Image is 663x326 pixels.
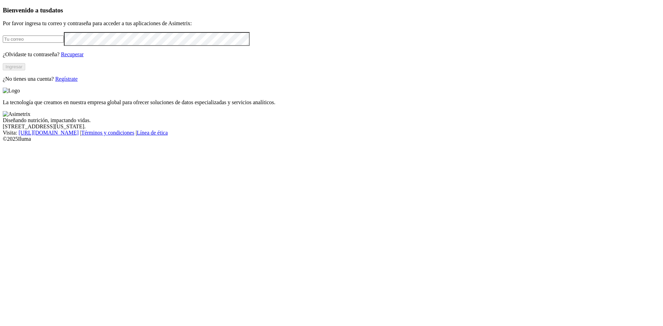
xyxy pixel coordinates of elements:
button: Ingresar [3,63,25,70]
img: Asimetrix [3,111,30,117]
div: [STREET_ADDRESS][US_STATE]. [3,124,660,130]
div: Diseñando nutrición, impactando vidas. [3,117,660,124]
input: Tu correo [3,36,64,43]
a: Términos y condiciones [81,130,134,136]
img: Logo [3,88,20,94]
a: Línea de ética [137,130,168,136]
p: La tecnología que creamos en nuestra empresa global para ofrecer soluciones de datos especializad... [3,99,660,106]
a: Recuperar [61,51,84,57]
div: Visita : | | [3,130,660,136]
span: datos [48,7,63,14]
a: [URL][DOMAIN_NAME] [19,130,79,136]
div: © 2025 Iluma [3,136,660,142]
p: Por favor ingresa tu correo y contraseña para acceder a tus aplicaciones de Asimetrix: [3,20,660,27]
h3: Bienvenido a tus [3,7,660,14]
a: Regístrate [55,76,78,82]
p: ¿No tienes una cuenta? [3,76,660,82]
p: ¿Olvidaste tu contraseña? [3,51,660,58]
